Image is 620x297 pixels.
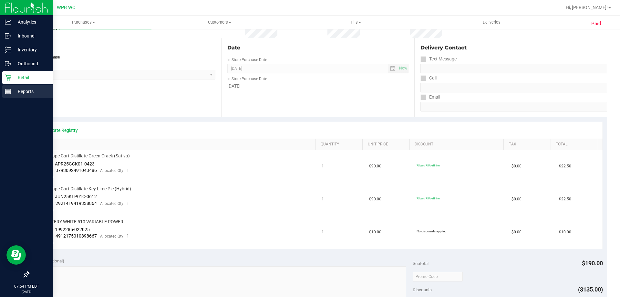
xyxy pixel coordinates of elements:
[413,284,432,295] span: Discounts
[420,54,457,64] label: Text Message
[413,261,429,266] span: Subtotal
[11,74,50,81] p: Retail
[100,234,123,239] span: Allocated Qty
[37,153,130,159] span: FT 1g Vape Cart Distillate Green Crack (Sativa)
[420,83,607,92] input: Format: (999) 999-9999
[227,57,267,63] label: In-Store Purchase Date
[100,168,123,173] span: Allocated Qty
[227,76,267,82] label: In-Store Purchase Date
[559,196,571,202] span: $22.50
[369,163,381,169] span: $90.00
[512,229,522,235] span: $0.00
[5,74,11,81] inline-svg: Retail
[322,229,324,235] span: 1
[3,283,50,289] p: 07:54 PM EDT
[55,194,97,199] span: JUN25KLP01C-0612
[5,88,11,95] inline-svg: Reports
[6,245,26,265] iframe: Resource center
[417,197,439,200] span: 75cart: 75% off line
[11,18,50,26] p: Analytics
[3,289,50,294] p: [DATE]
[288,19,423,25] span: Tills
[566,5,608,10] span: Hi, [PERSON_NAME]!
[127,201,129,206] span: 1
[591,20,601,27] span: Paid
[5,19,11,25] inline-svg: Analytics
[369,229,381,235] span: $10.00
[420,92,440,102] label: Email
[37,186,131,192] span: FT 1g Vape Cart Distillate Key Lime Pie (Hybrid)
[415,142,501,147] a: Discount
[152,19,287,25] span: Customers
[559,163,571,169] span: $22.50
[5,47,11,53] inline-svg: Inventory
[5,33,11,39] inline-svg: Inbound
[368,142,407,147] a: Unit Price
[578,286,603,293] span: ($135.00)
[420,44,607,52] div: Delivery Contact
[11,46,50,54] p: Inventory
[420,64,607,73] input: Format: (999) 999-9999
[582,260,603,267] span: $190.00
[15,19,151,25] span: Purchases
[413,272,463,281] input: Promo Code
[56,201,97,206] span: 2921419419338864
[127,168,129,173] span: 1
[322,196,324,202] span: 1
[151,16,287,29] a: Customers
[424,16,560,29] a: Deliveries
[5,60,11,67] inline-svg: Outbound
[512,196,522,202] span: $0.00
[227,44,408,52] div: Date
[55,227,90,232] span: 1992285-022025
[369,196,381,202] span: $90.00
[322,163,324,169] span: 1
[417,229,447,233] span: No discounts applied
[321,142,360,147] a: Quantity
[512,163,522,169] span: $0.00
[39,127,78,133] a: View State Registry
[474,19,509,25] span: Deliveries
[55,161,95,166] span: APR25GCK01-0423
[287,16,423,29] a: Tills
[15,16,151,29] a: Purchases
[420,73,437,83] label: Call
[56,168,97,173] span: 3793092491043486
[11,60,50,68] p: Outbound
[28,44,215,52] div: Location
[559,229,571,235] span: $10.00
[556,142,595,147] a: Total
[37,219,123,225] span: FT BATTERY WHITE 510 VARIABLE POWER
[56,233,97,239] span: 4912175010898667
[57,5,75,10] span: WPB WC
[38,142,313,147] a: SKU
[100,201,123,206] span: Allocated Qty
[127,233,129,239] span: 1
[227,83,408,90] div: [DATE]
[11,88,50,95] p: Reports
[417,164,439,167] span: 75cart: 75% off line
[509,142,548,147] a: Tax
[11,32,50,40] p: Inbound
